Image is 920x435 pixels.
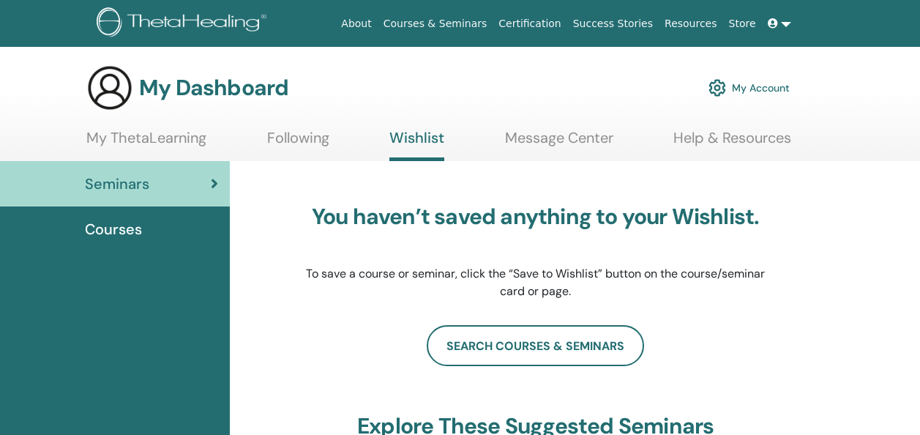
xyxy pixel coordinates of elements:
[723,10,762,37] a: Store
[659,10,723,37] a: Resources
[86,64,133,111] img: generic-user-icon.jpg
[708,75,726,100] img: cog.svg
[505,129,613,157] a: Message Center
[305,204,766,230] h3: You haven’t saved anything to your Wishlist.
[335,10,377,37] a: About
[708,72,790,104] a: My Account
[493,10,566,37] a: Certification
[567,10,659,37] a: Success Stories
[673,129,791,157] a: Help & Resources
[86,129,206,157] a: My ThetaLearning
[85,173,149,195] span: Seminars
[97,7,272,40] img: logo.png
[267,129,329,157] a: Following
[139,75,288,101] h3: My Dashboard
[85,218,142,240] span: Courses
[389,129,444,161] a: Wishlist
[378,10,493,37] a: Courses & Seminars
[427,325,644,366] a: search courses & seminars
[305,265,766,300] p: To save a course or seminar, click the “Save to Wishlist” button on the course/seminar card or page.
